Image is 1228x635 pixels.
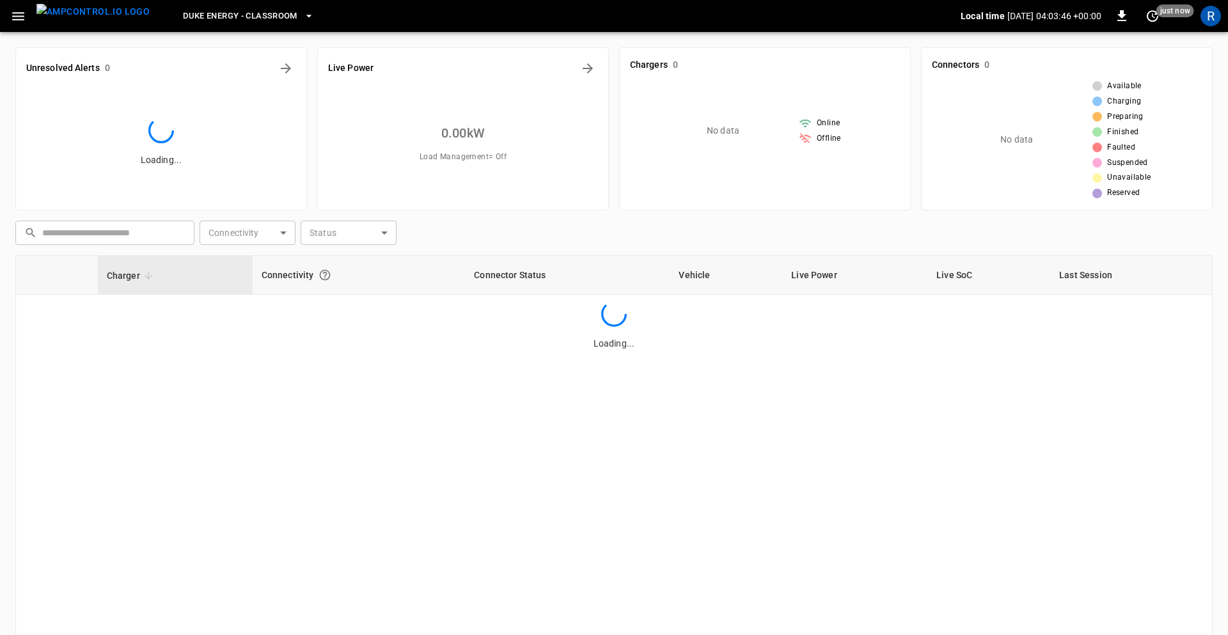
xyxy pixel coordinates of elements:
button: Connection between the charger and our software. [313,263,336,286]
h6: 0.00 kW [441,123,485,143]
span: Duke Energy - Classroom [183,9,297,24]
img: ampcontrol.io logo [36,4,150,20]
span: just now [1156,4,1194,17]
span: Available [1107,80,1142,93]
span: Loading... [594,338,634,349]
p: Local time [961,10,1005,22]
span: Charger [107,268,157,283]
h6: 0 [984,58,989,72]
p: No data [1000,133,1033,146]
span: Suspended [1107,157,1148,169]
p: [DATE] 04:03:46 +00:00 [1007,10,1101,22]
button: All Alerts [276,58,296,79]
th: Vehicle [670,256,782,295]
span: Finished [1107,126,1138,139]
span: Faulted [1107,141,1135,154]
h6: Live Power [328,61,374,75]
h6: Connectors [932,58,979,72]
th: Live Power [782,256,927,295]
span: Charging [1107,95,1141,108]
span: Load Management = Off [420,151,507,164]
span: Loading... [141,155,182,165]
button: Energy Overview [578,58,598,79]
h6: Chargers [630,58,668,72]
button: Duke Energy - Classroom [178,4,319,29]
th: Live SoC [927,256,1050,295]
span: Preparing [1107,111,1144,123]
h6: 0 [673,58,678,72]
span: Reserved [1107,187,1140,200]
p: No data [707,124,739,137]
div: Connectivity [262,263,457,286]
span: Offline [817,132,841,145]
span: Online [817,117,840,130]
span: Unavailable [1107,171,1151,184]
div: profile-icon [1200,6,1221,26]
th: Last Session [1050,256,1212,295]
button: set refresh interval [1142,6,1163,26]
h6: Unresolved Alerts [26,61,100,75]
th: Connector Status [465,256,670,295]
h6: 0 [105,61,110,75]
